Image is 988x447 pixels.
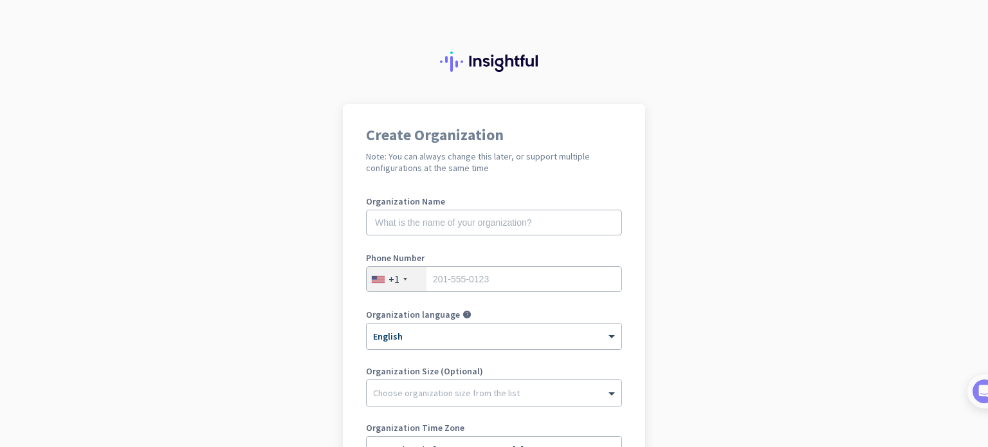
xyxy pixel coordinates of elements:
[389,273,399,286] div: +1
[440,51,548,72] img: Insightful
[366,310,460,319] label: Organization language
[462,310,471,319] i: help
[366,197,622,206] label: Organization Name
[366,253,622,262] label: Phone Number
[366,423,622,432] label: Organization Time Zone
[366,127,622,143] h1: Create Organization
[366,210,622,235] input: What is the name of your organization?
[366,151,622,174] h2: Note: You can always change this later, or support multiple configurations at the same time
[366,266,622,292] input: 201-555-0123
[366,367,622,376] label: Organization Size (Optional)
